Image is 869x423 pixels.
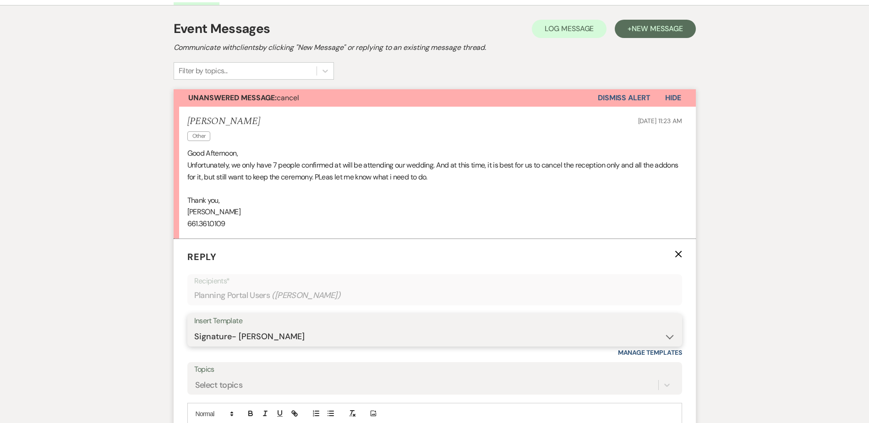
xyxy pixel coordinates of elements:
button: Hide [650,89,696,107]
p: Recipients* [194,275,675,287]
button: Unanswered Message:cancel [174,89,598,107]
p: Unfortunately, we only have 7 people confirmed at will be attending our wedding. And at this time... [187,159,682,183]
p: [PERSON_NAME] [187,206,682,218]
button: Dismiss Alert [598,89,650,107]
span: Reply [187,251,217,263]
strong: Unanswered Message: [188,93,277,103]
div: Filter by topics... [179,65,228,76]
p: 661.361.0109 [187,218,682,230]
p: Good Afternoon, [187,147,682,159]
div: Planning Portal Users [194,287,675,304]
span: New Message [632,24,683,33]
button: +New Message [615,20,695,38]
span: Other [187,131,211,141]
span: cancel [188,93,299,103]
a: Manage Templates [618,348,682,357]
h2: Communicate with clients by clicking "New Message" or replying to an existing message thread. [174,42,696,53]
span: Hide [665,93,681,103]
span: Log Message [545,24,594,33]
span: [DATE] 11:23 AM [638,117,682,125]
button: Log Message [532,20,607,38]
div: Insert Template [194,315,675,328]
h1: Event Messages [174,19,270,38]
div: Select topics [195,379,243,391]
span: ( [PERSON_NAME] ) [272,289,340,302]
label: Topics [194,363,675,376]
h5: [PERSON_NAME] [187,116,260,127]
p: Thank you, [187,195,682,206]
